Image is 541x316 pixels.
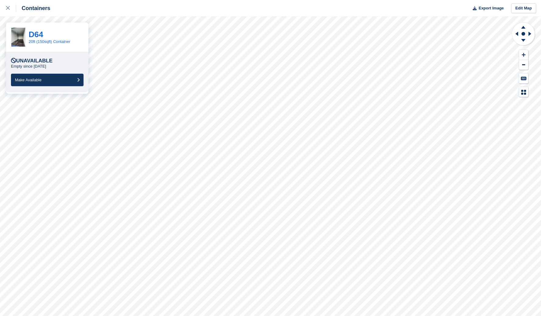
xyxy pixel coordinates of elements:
p: Empty since [DATE] [11,64,46,69]
span: Make Available [15,78,41,82]
button: Zoom Out [519,60,528,70]
button: Zoom In [519,50,528,60]
button: Export Image [469,3,504,13]
button: Map Legend [519,87,528,97]
button: Make Available [11,74,84,86]
a: D64 [29,30,43,39]
div: Containers [16,5,50,12]
img: IMG_1272.jpeg [11,28,25,46]
a: Edit Map [511,3,536,13]
span: Export Image [479,5,504,11]
div: Unavailable [11,58,52,64]
a: 20ft (150sqft) Container [29,39,70,44]
button: Keyboard Shortcuts [519,73,528,83]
